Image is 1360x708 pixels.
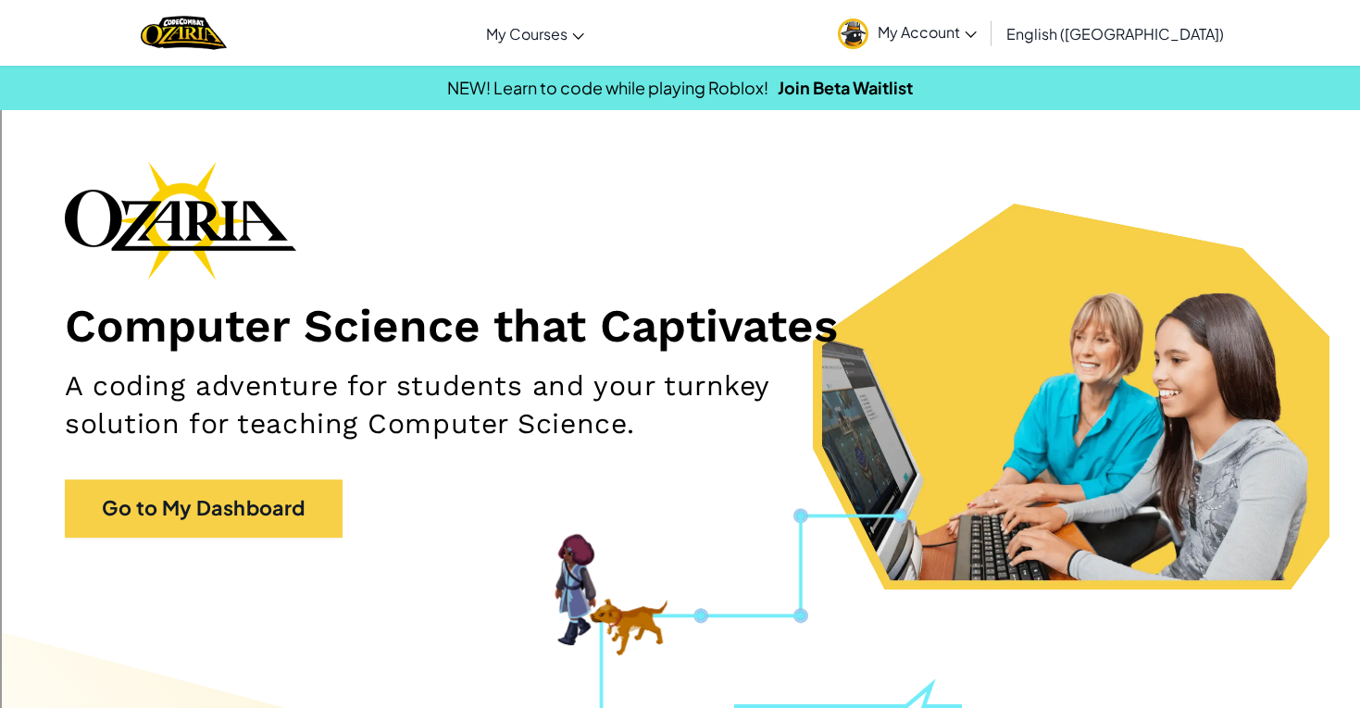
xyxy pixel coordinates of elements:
[878,22,977,42] span: My Account
[477,8,593,58] a: My Courses
[486,24,568,43] span: My Courses
[778,77,913,98] a: Join Beta Waitlist
[447,77,768,98] span: NEW! Learn to code while playing Roblox!
[141,14,227,52] a: Ozaria by CodeCombat logo
[1006,24,1224,43] span: English ([GEOGRAPHIC_DATA])
[838,19,868,49] img: avatar
[65,161,296,279] img: Ozaria branding logo
[997,8,1233,58] a: English ([GEOGRAPHIC_DATA])
[141,14,227,52] img: Home
[65,298,1295,354] h1: Computer Science that Captivates
[829,4,986,62] a: My Account
[65,479,343,537] a: Go to My Dashboard
[65,367,889,443] h2: A coding adventure for students and your turnkey solution for teaching Computer Science.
